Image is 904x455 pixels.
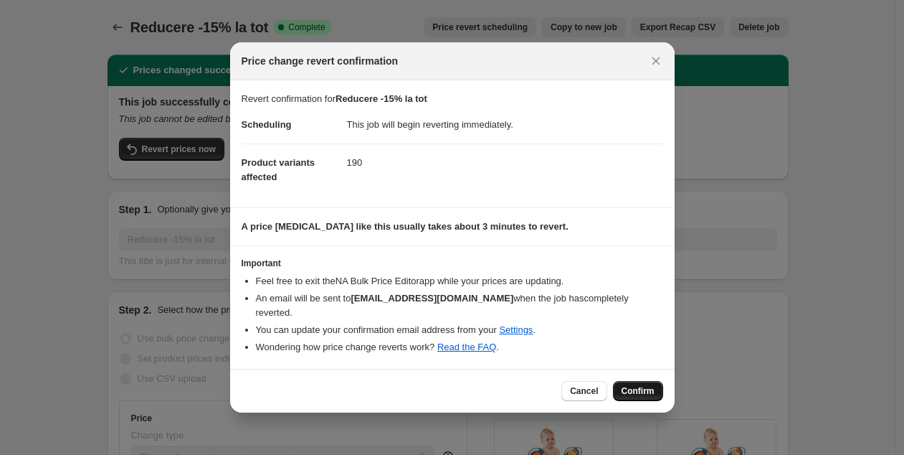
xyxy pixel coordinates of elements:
li: Feel free to exit the NA Bulk Price Editor app while your prices are updating. [256,274,663,289]
h3: Important [242,258,663,269]
span: Scheduling [242,119,292,130]
li: Wondering how price change reverts work? . [256,340,663,355]
li: An email will be sent to when the job has completely reverted . [256,291,663,320]
b: Reducere -15% la tot [336,93,427,104]
button: Confirm [613,381,663,401]
li: You can update your confirmation email address from your . [256,323,663,337]
a: Settings [499,324,533,335]
p: Revert confirmation for [242,92,663,106]
span: Cancel [570,385,598,397]
span: Confirm [622,385,655,397]
b: A price [MEDICAL_DATA] like this usually takes about 3 minutes to revert. [242,221,568,232]
b: [EMAIL_ADDRESS][DOMAIN_NAME] [351,293,513,304]
a: Read the FAQ [437,342,496,352]
dd: This job will begin reverting immediately. [347,106,663,144]
button: Close [646,51,666,71]
dd: 190 [347,144,663,182]
button: Cancel [561,381,606,401]
span: Product variants affected [242,157,315,182]
span: Price change revert confirmation [242,54,399,68]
